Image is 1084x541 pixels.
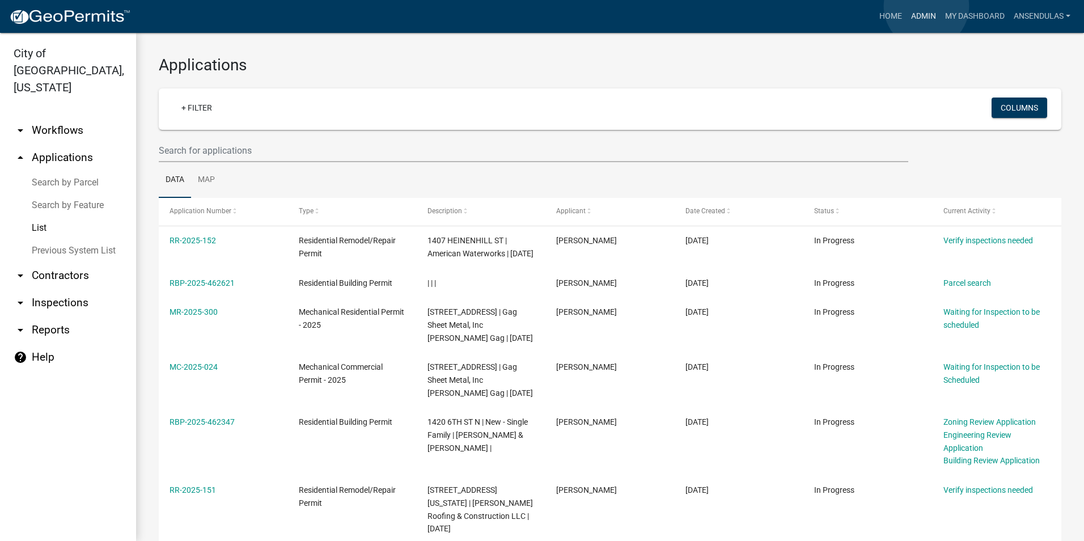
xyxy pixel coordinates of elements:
span: 1627 BROADWAY ST S | Gag Sheet Metal, Inc Dan Gag | 08/11/2025 [427,362,533,398]
i: arrow_drop_up [14,151,27,164]
span: Mechanical Commercial Permit - 2025 [299,362,383,384]
span: Joslyn Erickson [556,278,617,288]
span: Residential Building Permit [299,278,392,288]
i: help [14,350,27,364]
span: 08/11/2025 [685,485,709,494]
span: Joslyn Erickson [556,236,617,245]
span: 08/11/2025 [685,417,709,426]
a: RR-2025-152 [170,236,216,245]
span: 1420 6TH ST N | New - Single Family | AARON & SARAH DOLAN | [427,417,528,453]
span: In Progress [814,236,854,245]
a: + Filter [172,98,221,118]
i: arrow_drop_down [14,323,27,337]
span: 08/11/2025 [685,362,709,371]
datatable-header-cell: Current Activity [933,198,1061,225]
a: My Dashboard [941,6,1009,27]
a: Admin [907,6,941,27]
button: Columns [992,98,1047,118]
a: RR-2025-151 [170,485,216,494]
a: MC-2025-024 [170,362,218,371]
datatable-header-cell: Date Created [675,198,803,225]
span: 816 JEFFERSON ST S | Gag Sheet Metal, Inc Dan Gag | 08/04/2025 [427,307,533,343]
span: Residential Remodel/Repair Permit [299,485,396,508]
span: | | | [427,278,436,288]
a: ansendulas [1009,6,1075,27]
a: Parcel search [943,278,991,288]
datatable-header-cell: Application Number [159,198,287,225]
span: In Progress [814,362,854,371]
a: Home [875,6,907,27]
a: Data [159,162,191,198]
span: Mechanical Residential Permit - 2025 [299,307,404,329]
span: Mike [556,417,617,426]
span: Date Created [685,207,725,215]
span: Current Activity [943,207,990,215]
span: Dan Gag [556,362,617,371]
span: 1407 HEINENHILL ST | American Waterworks | 09/15/2025 [427,236,533,258]
datatable-header-cell: Status [803,198,932,225]
input: Search for applications [159,139,908,162]
a: Verify inspections needed [943,236,1033,245]
span: In Progress [814,278,854,288]
a: RBP-2025-462347 [170,417,235,426]
span: Status [814,207,834,215]
i: arrow_drop_down [14,124,27,137]
span: In Progress [814,417,854,426]
a: Waiting for Inspection to be Scheduled [943,362,1040,384]
i: arrow_drop_down [14,296,27,310]
span: 08/12/2025 [685,278,709,288]
a: Engineering Review Application [943,430,1011,453]
span: In Progress [814,307,854,316]
a: Map [191,162,222,198]
span: Applicant [556,207,586,215]
a: RBP-2025-462621 [170,278,235,288]
span: In Progress [814,485,854,494]
span: Residential Remodel/Repair Permit [299,236,396,258]
span: Justin Bauer [556,485,617,494]
datatable-header-cell: Description [417,198,545,225]
span: 08/11/2025 [685,307,709,316]
a: MR-2025-300 [170,307,218,316]
datatable-header-cell: Type [287,198,416,225]
h3: Applications [159,56,1061,75]
a: Building Review Application [943,456,1040,465]
span: Application Number [170,207,231,215]
span: Description [427,207,462,215]
a: Waiting for Inspection to be scheduled [943,307,1040,329]
i: arrow_drop_down [14,269,27,282]
span: 08/12/2025 [685,236,709,245]
span: Residential Building Permit [299,417,392,426]
datatable-header-cell: Applicant [545,198,674,225]
span: 427 MINNESOTA ST N | Bauer Roofing & Construction LLC | 08/12/2025 [427,485,533,533]
a: Verify inspections needed [943,485,1033,494]
span: Dan Gag [556,307,617,316]
a: Zoning Review Application [943,417,1036,426]
span: Type [299,207,314,215]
